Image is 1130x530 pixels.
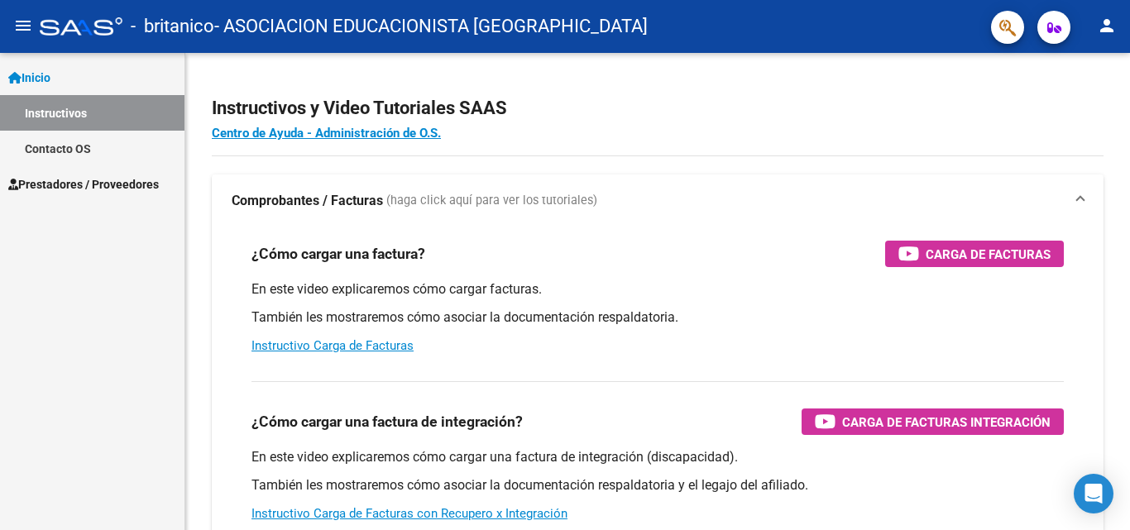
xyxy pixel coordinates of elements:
span: Inicio [8,69,50,87]
button: Carga de Facturas [885,241,1064,267]
span: - britanico [131,8,214,45]
a: Instructivo Carga de Facturas [251,338,414,353]
strong: Comprobantes / Facturas [232,192,383,210]
mat-icon: person [1097,16,1117,36]
span: - ASOCIACION EDUCACIONISTA [GEOGRAPHIC_DATA] [214,8,648,45]
p: En este video explicaremos cómo cargar facturas. [251,280,1064,298]
mat-icon: menu [13,16,33,36]
mat-expansion-panel-header: Comprobantes / Facturas (haga click aquí para ver los tutoriales) [212,174,1104,227]
p: También les mostraremos cómo asociar la documentación respaldatoria. [251,308,1064,327]
a: Centro de Ayuda - Administración de O.S. [212,126,441,141]
span: Carga de Facturas Integración [842,412,1051,432]
span: Carga de Facturas [926,244,1051,265]
h3: ¿Cómo cargar una factura de integración? [251,410,523,433]
span: Prestadores / Proveedores [8,175,159,193]
p: En este video explicaremos cómo cargar una factura de integración (discapacidad). [251,448,1064,466]
p: También les mostraremos cómo asociar la documentación respaldatoria y el legajo del afiliado. [251,476,1064,494]
a: Instructivo Carga de Facturas con Recupero x Integración [251,506,567,521]
h3: ¿Cómo cargar una factura? [251,242,425,265]
h2: Instructivos y Video Tutoriales SAAS [212,93,1104,124]
div: Open Intercom Messenger [1074,474,1113,513]
button: Carga de Facturas Integración [802,408,1064,435]
span: (haga click aquí para ver los tutoriales) [386,192,597,210]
